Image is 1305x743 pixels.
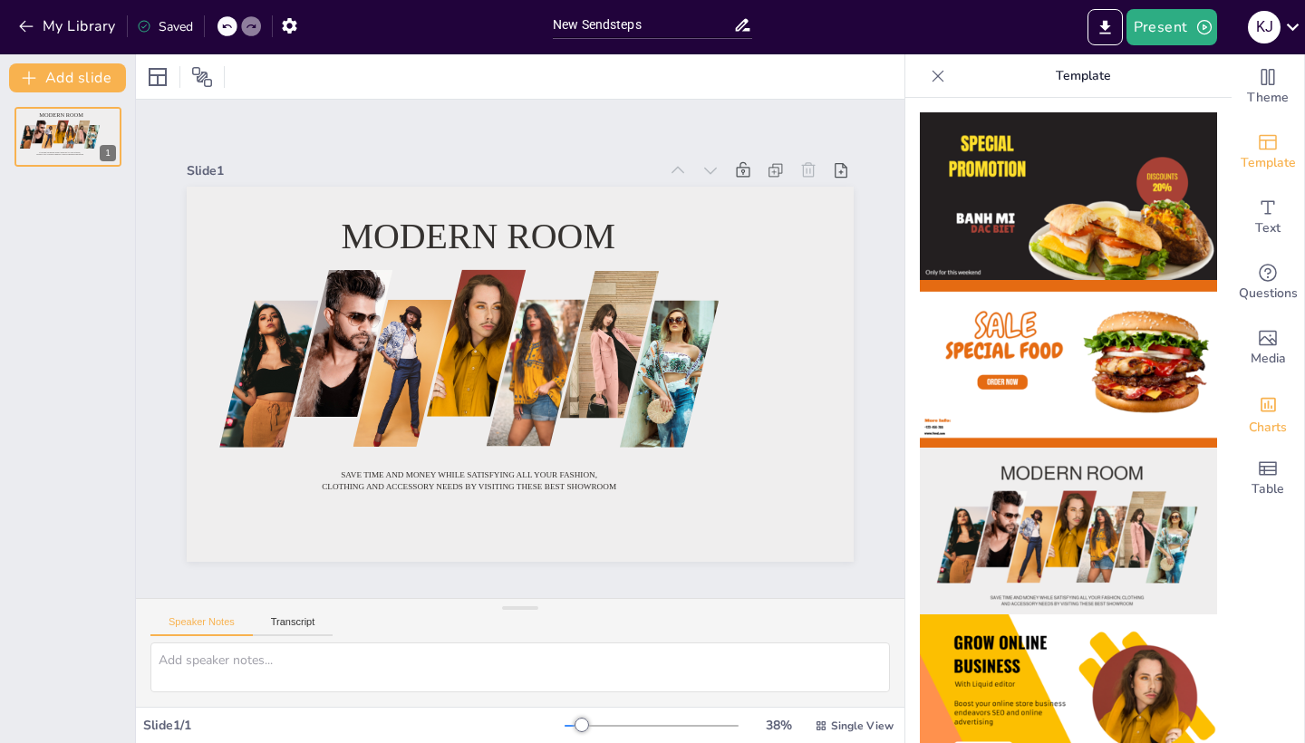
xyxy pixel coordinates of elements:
div: Slide 1 / 1 [143,717,565,734]
div: Add charts and graphs [1232,381,1304,446]
div: Get real-time input from your audience [1232,250,1304,315]
input: Insert title [553,12,733,38]
span: Table [1252,479,1284,499]
button: Export to PowerPoint [1087,9,1123,45]
span: Modern room [39,111,82,118]
div: Add a table [1232,446,1304,511]
div: Add images, graphics, shapes or video [1232,315,1304,381]
button: K J [1248,9,1281,45]
img: thumb-3.png [920,448,1217,615]
div: Add text boxes [1232,185,1304,250]
button: Add slide [9,63,126,92]
div: Change the overall theme [1232,54,1304,120]
div: 1 [100,145,116,161]
div: Layout [143,63,172,92]
span: Theme [1247,88,1289,108]
span: Charts [1249,418,1287,438]
button: My Library [14,12,123,41]
div: Saved [137,18,193,35]
div: 38 % [757,717,800,734]
button: Transcript [253,616,333,636]
span: Template [1241,153,1296,173]
img: thumb-1.png [920,112,1217,280]
button: Present [1126,9,1217,45]
button: Speaker Notes [150,616,253,636]
span: Media [1251,349,1286,369]
span: Modern room [342,217,615,256]
span: Text [1255,218,1281,238]
span: Save time and money while satisfying all your fashion, clothing and accessory needs by visiting t... [322,470,616,491]
div: Slide 1 [187,162,658,179]
div: K J [1248,11,1281,43]
div: Add ready made slides [1232,120,1304,185]
div: 1 [14,107,121,167]
span: Position [191,66,213,88]
p: Template [952,54,1213,98]
img: thumb-2.png [920,280,1217,448]
span: Single View [831,719,894,733]
span: Questions [1239,284,1298,304]
span: Save time and money while satisfying all your fashion, clothing and accessory needs by visiting t... [36,152,83,156]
